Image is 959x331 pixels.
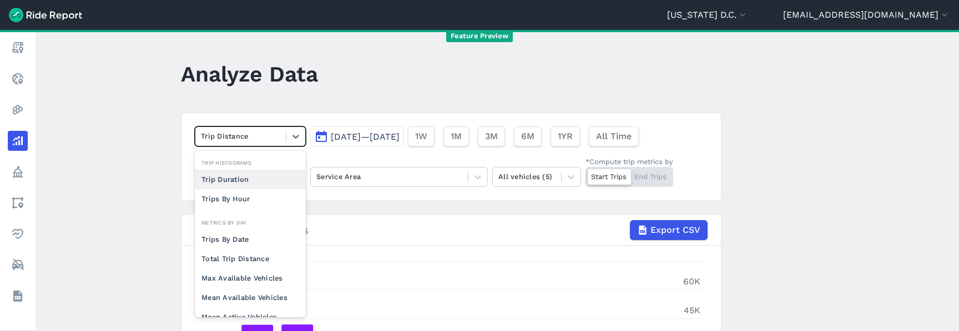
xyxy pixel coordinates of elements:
tspan: 60K [683,276,700,287]
button: [US_STATE] D.C. [667,8,748,22]
button: 6M [514,126,542,146]
button: 1W [408,126,435,146]
div: Trip Duration [195,170,306,189]
div: Trips By Date [195,230,306,249]
button: 3M [478,126,505,146]
button: 1YR [551,126,580,146]
div: Max Available Vehicles [195,268,306,288]
a: Heatmaps [8,100,28,120]
a: Health [8,224,28,244]
button: 1M [443,126,469,146]
div: Trip Histograms [195,157,306,168]
span: Feature Preview [446,30,513,42]
a: Report [8,38,28,58]
div: Mean Active Vehicles [195,307,306,327]
span: [DATE]—[DATE] [331,131,400,142]
span: Export CSV [650,223,700,237]
div: Trips By Hour [195,189,306,208]
a: Analyze [8,131,28,151]
a: ModeShift [8,255,28,275]
div: Total Trip Distance [195,249,306,268]
span: 3M [485,130,498,143]
button: [EMAIL_ADDRESS][DOMAIN_NAME] [783,8,950,22]
div: Trip Distance | Starts [195,220,708,240]
button: Export CSV [630,220,708,240]
a: Areas [8,193,28,213]
a: Policy [8,162,28,182]
tspan: 45K [684,305,700,315]
div: Mean Available Vehicles [195,288,306,307]
div: Metrics By Day [195,217,306,228]
span: 1W [415,130,427,143]
span: 1M [451,130,462,143]
h1: Analyze Data [181,59,318,89]
button: [DATE]—[DATE] [310,126,403,146]
span: All Time [596,130,632,143]
a: Datasets [8,286,28,306]
span: 1YR [558,130,573,143]
div: *Compute trip metrics by [586,156,673,167]
a: Realtime [8,69,28,89]
span: 6M [521,130,534,143]
img: Ride Report [9,8,82,22]
button: All Time [589,126,639,146]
